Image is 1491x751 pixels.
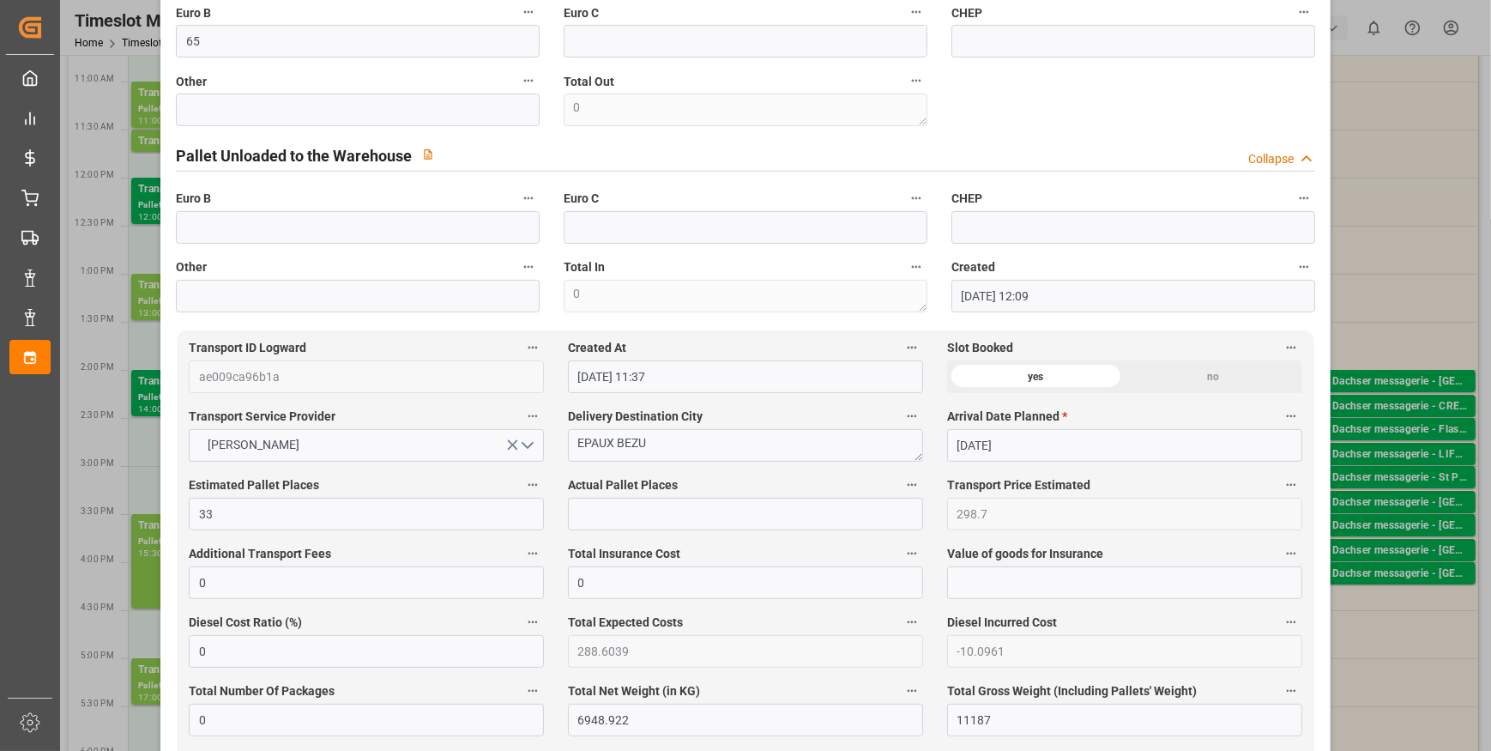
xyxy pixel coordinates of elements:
[189,614,302,632] span: Diesel Cost Ratio (%)
[905,70,927,92] button: Total Out
[901,474,923,496] button: Actual Pallet Places
[189,545,331,563] span: Additional Transport Fees
[901,611,923,633] button: Total Expected Costs
[568,682,700,700] span: Total Net Weight (in KG)
[568,476,678,494] span: Actual Pallet Places
[951,4,982,22] span: CHEP
[564,280,927,312] textarea: 0
[1125,360,1302,393] div: no
[176,258,207,276] span: Other
[568,339,626,357] span: Created At
[1280,680,1302,702] button: Total Gross Weight (Including Pallets' Weight)
[947,360,1125,393] div: yes
[522,680,544,702] button: Total Number Of Packages
[1293,256,1315,278] button: Created
[901,542,923,565] button: Total Insurance Cost
[905,1,927,23] button: Euro C
[189,429,544,462] button: open menu
[1248,150,1294,168] div: Collapse
[564,73,614,91] span: Total Out
[517,187,540,209] button: Euro B
[564,190,599,208] span: Euro C
[1293,1,1315,23] button: CHEP
[901,405,923,427] button: Delivery Destination City
[951,190,982,208] span: CHEP
[564,258,605,276] span: Total In
[176,4,211,22] span: Euro B
[189,408,335,426] span: Transport Service Provider
[568,614,683,632] span: Total Expected Costs
[568,408,703,426] span: Delivery Destination City
[947,545,1103,563] span: Value of goods for Insurance
[564,4,599,22] span: Euro C
[517,70,540,92] button: Other
[947,408,1067,426] span: Arrival Date Planned
[1293,187,1315,209] button: CHEP
[905,187,927,209] button: Euro C
[901,336,923,359] button: Created At
[517,1,540,23] button: Euro B
[1280,336,1302,359] button: Slot Booked
[199,436,308,454] span: [PERSON_NAME]
[176,144,412,167] h2: Pallet Unloaded to the Warehouse
[568,360,923,393] input: DD-MM-YYYY HH:MM
[905,256,927,278] button: Total In
[1280,405,1302,427] button: Arrival Date Planned *
[947,429,1302,462] input: DD-MM-YYYY
[412,138,444,171] button: View description
[189,682,335,700] span: Total Number Of Packages
[947,614,1057,632] span: Diesel Incurred Cost
[1280,474,1302,496] button: Transport Price Estimated
[176,73,207,91] span: Other
[176,190,211,208] span: Euro B
[568,545,680,563] span: Total Insurance Cost
[564,94,927,126] textarea: 0
[517,256,540,278] button: Other
[1280,611,1302,633] button: Diesel Incurred Cost
[947,682,1197,700] span: Total Gross Weight (Including Pallets' Weight)
[951,280,1315,312] input: DD-MM-YYYY HH:MM
[189,476,319,494] span: Estimated Pallet Places
[568,429,923,462] textarea: EPAUX BEZU
[522,474,544,496] button: Estimated Pallet Places
[947,476,1090,494] span: Transport Price Estimated
[522,405,544,427] button: Transport Service Provider
[522,611,544,633] button: Diesel Cost Ratio (%)
[189,339,306,357] span: Transport ID Logward
[522,542,544,565] button: Additional Transport Fees
[1280,542,1302,565] button: Value of goods for Insurance
[522,336,544,359] button: Transport ID Logward
[951,258,995,276] span: Created
[901,680,923,702] button: Total Net Weight (in KG)
[947,339,1013,357] span: Slot Booked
